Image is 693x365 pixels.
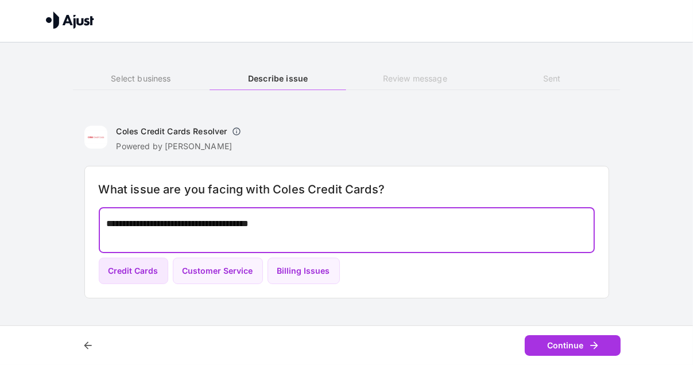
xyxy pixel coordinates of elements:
[46,11,94,29] img: Ajust
[210,72,346,85] h6: Describe issue
[99,258,168,285] button: Credit Cards
[173,258,263,285] button: Customer Service
[73,72,210,85] h6: Select business
[99,180,595,199] h6: What issue are you facing with Coles Credit Cards?
[117,141,246,152] p: Powered by [PERSON_NAME]
[483,72,620,85] h6: Sent
[84,126,107,149] img: Coles Credit Cards
[347,72,483,85] h6: Review message
[268,258,340,285] button: Billing Issues
[117,126,227,137] h6: Coles Credit Cards Resolver
[525,335,621,356] button: Continue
